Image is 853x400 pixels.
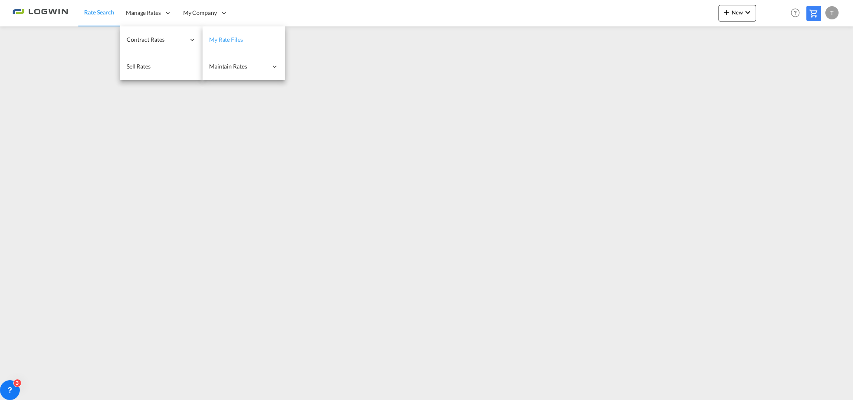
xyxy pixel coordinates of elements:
span: Help [788,6,802,20]
div: Maintain Rates [203,53,285,80]
span: Manage Rates [126,9,161,17]
div: T [825,6,839,19]
div: Help [788,6,806,21]
a: Sell Rates [120,53,203,80]
img: 2761ae10d95411efa20a1f5e0282d2d7.png [12,4,68,22]
span: My Rate Files [209,36,243,43]
md-icon: icon-chevron-down [743,7,753,17]
div: Contract Rates [120,26,203,53]
span: Sell Rates [127,63,151,70]
span: My Company [183,9,217,17]
button: icon-plus 400-fgNewicon-chevron-down [719,5,756,21]
span: Rate Search [84,9,114,16]
span: Maintain Rates [209,62,268,71]
span: Contract Rates [127,36,185,44]
a: My Rate Files [203,26,285,53]
md-icon: icon-plus 400-fg [722,7,732,17]
span: New [722,9,753,16]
